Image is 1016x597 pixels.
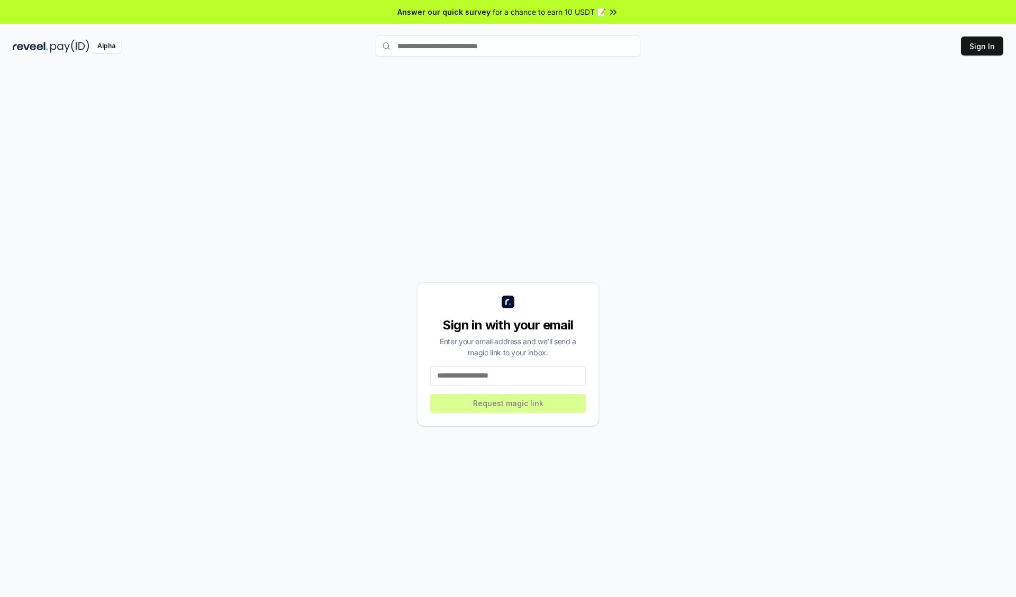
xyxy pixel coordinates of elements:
div: Enter your email address and we’ll send a magic link to your inbox. [430,336,586,358]
button: Sign In [961,36,1003,56]
img: logo_small [502,296,514,308]
div: Sign in with your email [430,317,586,334]
span: Answer our quick survey [397,6,491,17]
img: reveel_dark [13,40,48,53]
div: Alpha [92,40,121,53]
span: for a chance to earn 10 USDT 📝 [493,6,606,17]
img: pay_id [50,40,89,53]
